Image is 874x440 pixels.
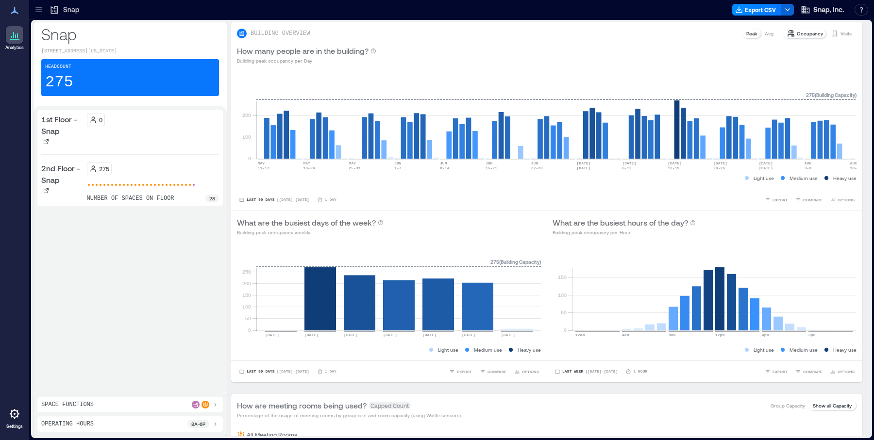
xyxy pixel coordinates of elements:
[237,400,367,411] p: How are meeting rooms being used?
[833,346,857,354] p: Heavy use
[732,4,782,16] button: Export CSV
[577,161,591,165] text: [DATE]
[522,369,539,375] span: OPTIONS
[41,48,219,55] p: [STREET_ADDRESS][US_STATE]
[251,30,310,37] p: BUILDING OVERVIEW
[803,369,822,375] span: COMPARE
[349,166,360,170] text: 25-31
[813,402,852,409] p: Show all Capacity
[242,292,251,298] tspan: 150
[394,166,402,170] text: 1-7
[793,195,824,205] button: COMPARE
[798,2,847,17] button: Snap, Inc.
[237,217,376,228] p: What are the busiest days of the week?
[797,30,823,37] p: Occupancy
[242,280,251,286] tspan: 200
[713,161,727,165] text: [DATE]
[344,333,358,337] text: [DATE]
[553,367,620,376] button: Last Week |[DATE]-[DATE]
[248,327,251,333] tspan: 0
[87,195,174,202] p: number of spaces on floor
[762,333,769,337] text: 4pm
[462,333,476,337] text: [DATE]
[242,112,251,118] tspan: 200
[457,369,472,375] span: EXPORT
[242,304,251,310] tspan: 100
[41,420,94,428] p: Operating Hours
[754,174,774,182] p: Light use
[63,5,79,15] p: Snap
[840,30,852,37] p: Visits
[45,73,73,92] p: 275
[99,165,109,173] p: 275
[633,369,647,375] p: 1 Hour
[99,116,102,124] p: 0
[501,333,515,337] text: [DATE]
[487,369,506,375] span: COMPARE
[383,333,397,337] text: [DATE]
[622,161,636,165] text: [DATE]
[2,23,27,53] a: Analytics
[486,166,497,170] text: 15-21
[242,134,251,140] tspan: 100
[45,63,71,71] p: Headcount
[258,166,269,170] text: 11-17
[303,166,315,170] text: 18-24
[440,161,447,165] text: JUN
[237,411,461,419] p: Percentage of the usage of meeting rooms by group size and room capacity (using Waffle sensors)
[258,161,265,165] text: MAY
[41,163,83,186] p: 2nd Floor - Snap
[41,24,219,44] p: Snap
[838,197,855,203] span: OPTIONS
[191,420,205,428] p: 8a - 6p
[3,402,26,432] a: Settings
[790,346,818,354] p: Medium use
[242,269,251,275] tspan: 250
[828,195,857,205] button: OPTIONS
[486,161,493,165] text: JUN
[803,197,822,203] span: COMPARE
[813,5,844,15] span: Snap, Inc.
[237,195,311,205] button: Last 90 Days |[DATE]-[DATE]
[304,333,319,337] text: [DATE]
[474,346,502,354] p: Medium use
[771,402,805,409] p: Group Capacity
[765,30,773,37] p: Avg
[6,424,23,429] p: Settings
[746,30,757,37] p: Peak
[759,166,773,170] text: [DATE]
[349,161,356,165] text: MAY
[759,161,773,165] text: [DATE]
[828,367,857,376] button: OPTIONS
[558,292,567,298] tspan: 100
[790,174,818,182] p: Medium use
[369,402,411,409] span: Capped Count
[325,369,336,375] p: 1 Day
[793,367,824,376] button: COMPARE
[512,367,541,376] button: OPTIONS
[808,333,816,337] text: 8pm
[422,333,437,337] text: [DATE]
[564,327,567,333] tspan: 0
[265,333,279,337] text: [DATE]
[325,197,336,203] p: 1 Day
[237,57,376,65] p: Building peak occupancy per Day
[805,166,812,170] text: 3-9
[850,161,857,165] text: AUG
[237,228,384,236] p: Building peak occupancy weekly
[713,166,725,170] text: 20-26
[850,166,862,170] text: 10-16
[41,401,94,408] p: Space Functions
[438,346,458,354] p: Light use
[518,346,541,354] p: Heavy use
[553,217,688,228] p: What are the busiest hours of the day?
[763,195,790,205] button: EXPORT
[248,155,251,161] tspan: 0
[394,161,402,165] text: JUN
[805,161,812,165] text: AUG
[447,367,474,376] button: EXPORT
[41,114,83,137] p: 1st Floor - Snap
[773,369,788,375] span: EXPORT
[754,346,774,354] p: Light use
[669,333,676,337] text: 8am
